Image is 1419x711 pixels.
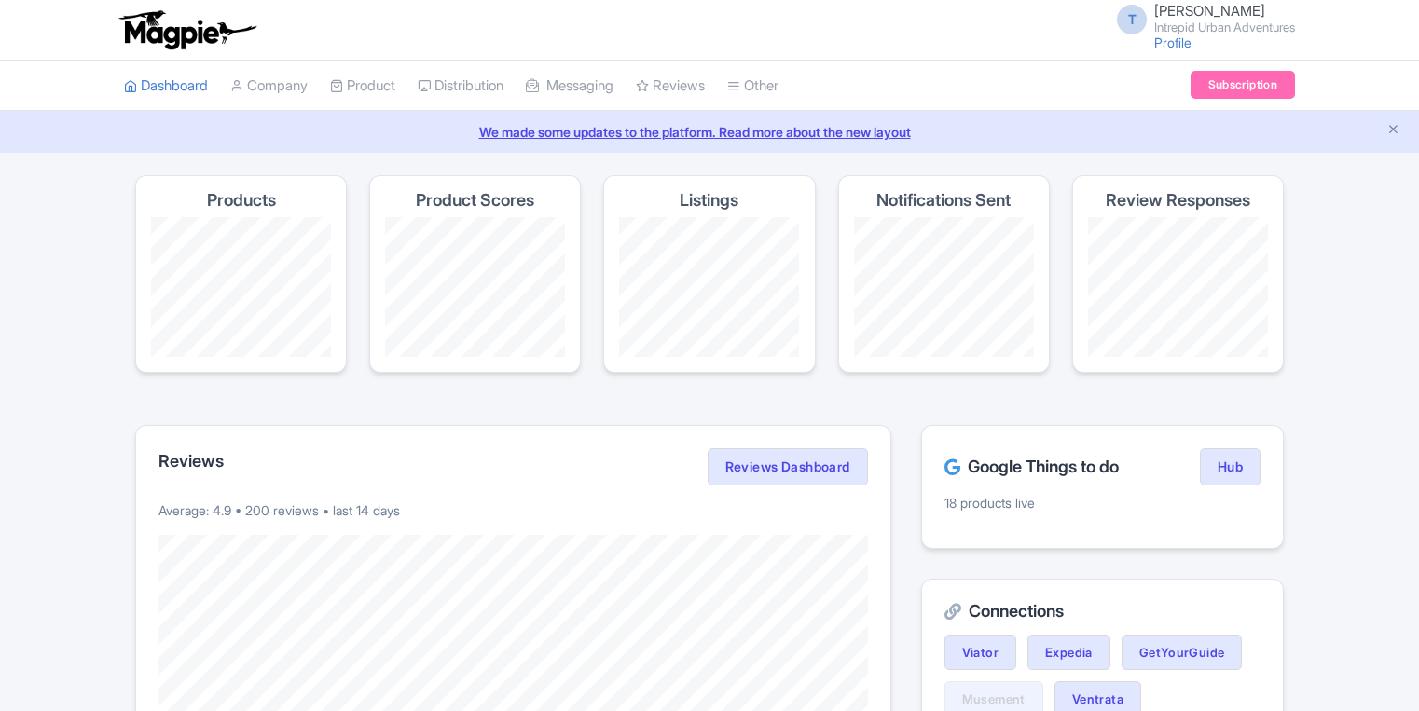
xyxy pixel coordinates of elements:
span: [PERSON_NAME] [1154,2,1265,20]
h2: Reviews [158,452,224,471]
a: Company [230,61,308,112]
a: GetYourGuide [1122,635,1243,670]
h2: Connections [944,602,1261,621]
a: Reviews [636,61,705,112]
a: Distribution [418,61,503,112]
p: Average: 4.9 • 200 reviews • last 14 days [158,500,868,520]
a: T [PERSON_NAME] Intrepid Urban Adventures [1106,4,1295,34]
button: Close announcement [1386,120,1400,142]
a: We made some updates to the platform. Read more about the new layout [11,122,1408,142]
p: 18 products live [944,493,1261,513]
h4: Notifications Sent [876,191,1011,210]
h4: Product Scores [416,191,534,210]
h4: Review Responses [1106,191,1250,210]
small: Intrepid Urban Adventures [1154,21,1295,34]
a: Product [330,61,395,112]
a: Messaging [526,61,613,112]
a: Expedia [1027,635,1110,670]
a: Subscription [1191,71,1295,99]
a: Hub [1200,448,1261,485]
span: T [1117,5,1147,34]
h4: Products [207,191,276,210]
a: Other [727,61,778,112]
a: Dashboard [124,61,208,112]
a: Viator [944,635,1016,670]
a: Reviews Dashboard [708,448,868,485]
a: Profile [1154,34,1192,50]
h4: Listings [680,191,738,210]
h2: Google Things to do [944,458,1119,476]
img: logo-ab69f6fb50320c5b225c76a69d11143b.png [115,9,259,50]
